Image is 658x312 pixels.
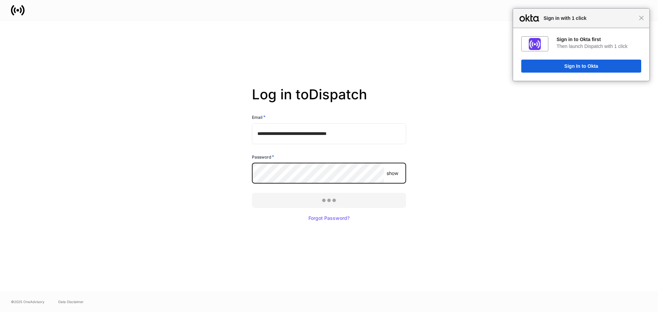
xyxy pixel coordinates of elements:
[557,36,641,42] div: Sign in to Okta first
[639,15,644,21] span: Close
[529,38,541,50] img: fs01jxrofoggULhDH358
[557,43,641,49] div: Then launch Dispatch with 1 click
[540,14,639,22] span: Sign in with 1 click
[521,60,641,73] button: Sign In to Okta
